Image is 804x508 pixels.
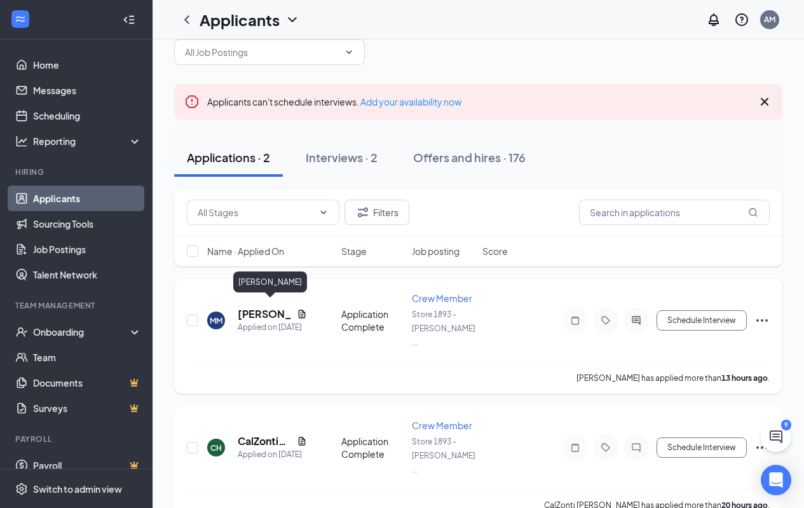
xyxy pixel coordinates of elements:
[15,300,139,311] div: Team Management
[33,135,142,148] div: Reporting
[412,310,475,347] span: Store 1893 - [PERSON_NAME] ...
[734,12,749,27] svg: QuestionInfo
[344,47,354,57] svg: ChevronDown
[200,9,280,31] h1: Applicants
[657,437,747,458] button: Schedule Interview
[576,373,770,383] p: [PERSON_NAME] has applied more than .
[757,94,772,109] svg: Cross
[238,307,292,321] h5: [PERSON_NAME]
[185,45,339,59] input: All Job Postings
[412,420,472,431] span: Crew Member
[238,321,307,334] div: Applied on [DATE]
[341,308,404,333] div: Application Complete
[413,149,526,165] div: Offers and hires · 176
[210,443,222,453] div: CH
[768,429,784,444] svg: ChatActive
[15,167,139,177] div: Hiring
[233,271,307,292] div: [PERSON_NAME]
[33,345,142,370] a: Team
[297,436,307,446] svg: Document
[568,443,583,453] svg: Note
[33,326,131,338] div: Onboarding
[706,12,721,27] svg: Notifications
[360,96,461,107] a: Add your availability now
[657,310,747,331] button: Schedule Interview
[15,483,28,495] svg: Settings
[33,103,142,128] a: Scheduling
[33,78,142,103] a: Messages
[15,434,139,444] div: Payroll
[33,186,142,211] a: Applicants
[238,448,307,461] div: Applied on [DATE]
[33,262,142,287] a: Talent Network
[33,52,142,78] a: Home
[318,207,329,217] svg: ChevronDown
[355,205,371,220] svg: Filter
[748,207,758,217] svg: MagnifyingGlass
[344,200,409,225] button: Filter Filters
[412,245,460,257] span: Job posting
[579,200,770,225] input: Search in applications
[629,443,644,453] svg: ChatInactive
[33,483,122,495] div: Switch to admin view
[207,96,461,107] span: Applicants can't schedule interviews.
[598,315,613,326] svg: Tag
[179,12,194,27] svg: ChevronLeft
[198,205,313,219] input: All Stages
[33,237,142,262] a: Job Postings
[721,373,768,383] b: 13 hours ago
[482,245,508,257] span: Score
[629,315,644,326] svg: ActiveChat
[285,12,300,27] svg: ChevronDown
[15,326,28,338] svg: UserCheck
[238,434,292,448] h5: CalZonti Hayward
[15,135,28,148] svg: Analysis
[754,313,770,328] svg: Ellipses
[781,420,791,430] div: 9
[761,465,791,495] div: Open Intercom Messenger
[412,292,472,304] span: Crew Member
[568,315,583,326] svg: Note
[412,437,475,474] span: Store 1893 - [PERSON_NAME] ...
[187,149,270,165] div: Applications · 2
[184,94,200,109] svg: Error
[761,422,791,452] button: ChatActive
[33,395,142,421] a: SurveysCrown
[210,315,222,326] div: MM
[33,211,142,237] a: Sourcing Tools
[341,245,367,257] span: Stage
[123,13,135,26] svg: Collapse
[754,440,770,455] svg: Ellipses
[14,13,27,25] svg: WorkstreamLogo
[306,149,378,165] div: Interviews · 2
[33,453,142,478] a: PayrollCrown
[598,443,613,453] svg: Tag
[764,14,775,25] div: AM
[297,309,307,319] svg: Document
[341,435,404,460] div: Application Complete
[207,245,284,257] span: Name · Applied On
[33,370,142,395] a: DocumentsCrown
